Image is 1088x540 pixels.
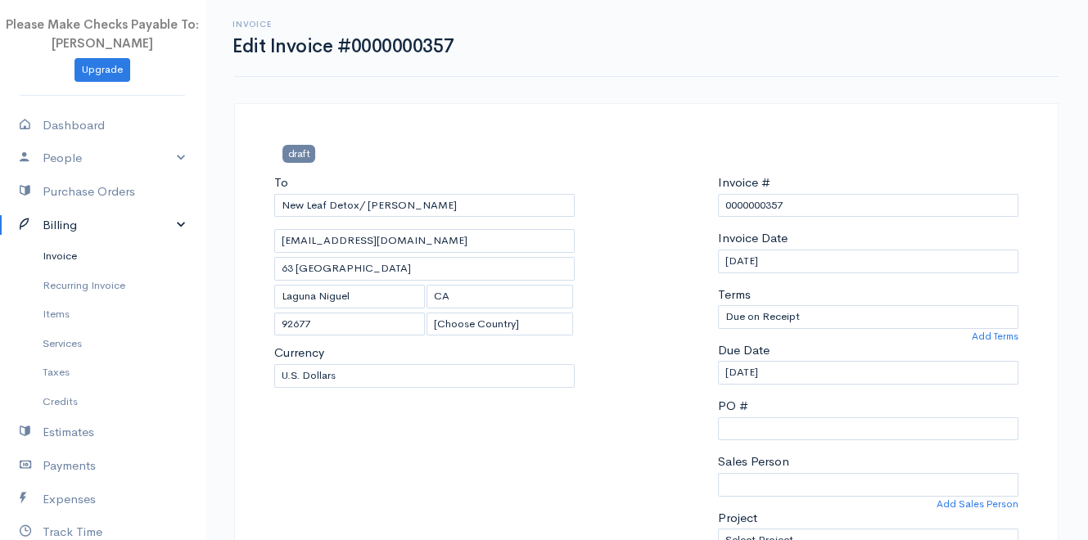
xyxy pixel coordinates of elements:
span: Please Make Checks Payable To: [PERSON_NAME] [6,16,199,51]
label: Project [718,509,757,528]
input: dd-mm-yyyy [718,361,1018,385]
label: PO # [718,397,748,416]
h1: Edit Invoice #0000000357 [232,36,454,56]
input: City [274,285,425,308]
label: Sales Person [718,452,789,471]
input: dd-mm-yyyy [718,250,1018,273]
label: To [274,173,288,192]
label: Due Date [718,341,770,360]
a: Upgrade [74,58,130,82]
input: Email [274,229,575,253]
span: draft [282,145,315,162]
input: Address [274,257,575,281]
a: Add Sales Person [937,497,1018,511]
label: Currency [274,344,324,362]
input: State [427,285,574,308]
label: Invoice # [718,173,770,192]
label: Invoice Date [718,229,788,248]
label: Terms [718,286,751,304]
input: Client Name [274,194,575,218]
h6: Invoice [232,20,454,29]
a: Add Terms [972,329,1018,344]
input: Zip [274,313,425,336]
